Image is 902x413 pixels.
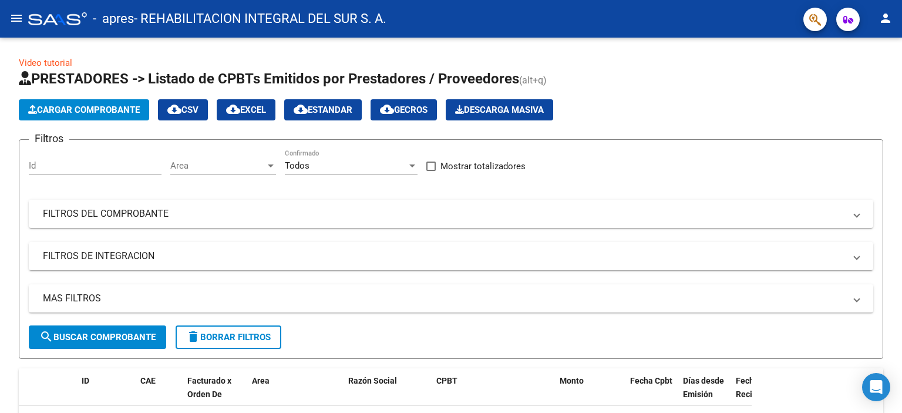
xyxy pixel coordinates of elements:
h3: Filtros [29,130,69,147]
mat-expansion-panel-header: MAS FILTROS [29,284,873,313]
span: Días desde Emisión [683,376,724,399]
mat-expansion-panel-header: FILTROS DEL COMPROBANTE [29,200,873,228]
mat-panel-title: MAS FILTROS [43,292,845,305]
mat-icon: cloud_download [294,102,308,116]
button: Gecros [371,99,437,120]
span: EXCEL [226,105,266,115]
mat-icon: delete [186,330,200,344]
button: Estandar [284,99,362,120]
div: Open Intercom Messenger [862,373,890,401]
app-download-masive: Descarga masiva de comprobantes (adjuntos) [446,99,553,120]
span: - apres [93,6,134,32]
span: Cargar Comprobante [28,105,140,115]
button: Borrar Filtros [176,325,281,349]
span: CAE [140,376,156,385]
span: Borrar Filtros [186,332,271,343]
button: Descarga Masiva [446,99,553,120]
button: Buscar Comprobante [29,325,166,349]
span: - REHABILITACION INTEGRAL DEL SUR S. A. [134,6,386,32]
a: Video tutorial [19,58,72,68]
span: Todos [285,160,309,171]
span: Facturado x Orden De [187,376,231,399]
mat-icon: search [39,330,53,344]
span: Area [252,376,270,385]
span: (alt+q) [519,75,547,86]
mat-icon: cloud_download [226,102,240,116]
button: CSV [158,99,208,120]
span: CSV [167,105,198,115]
mat-panel-title: FILTROS DE INTEGRACION [43,250,845,263]
span: CPBT [436,376,457,385]
mat-expansion-panel-header: FILTROS DE INTEGRACION [29,242,873,270]
span: PRESTADORES -> Listado de CPBTs Emitidos por Prestadores / Proveedores [19,70,519,87]
span: Gecros [380,105,428,115]
span: Buscar Comprobante [39,332,156,343]
span: Fecha Cpbt [630,376,672,385]
mat-icon: cloud_download [380,102,394,116]
span: Monto [560,376,584,385]
span: ID [82,376,89,385]
span: Area [170,160,265,171]
span: Mostrar totalizadores [440,159,526,173]
mat-icon: cloud_download [167,102,181,116]
span: Fecha Recibido [736,376,769,399]
mat-panel-title: FILTROS DEL COMPROBANTE [43,207,845,220]
button: Cargar Comprobante [19,99,149,120]
span: Descarga Masiva [455,105,544,115]
button: EXCEL [217,99,275,120]
span: Estandar [294,105,352,115]
mat-icon: person [879,11,893,25]
span: Razón Social [348,376,397,385]
mat-icon: menu [9,11,23,25]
